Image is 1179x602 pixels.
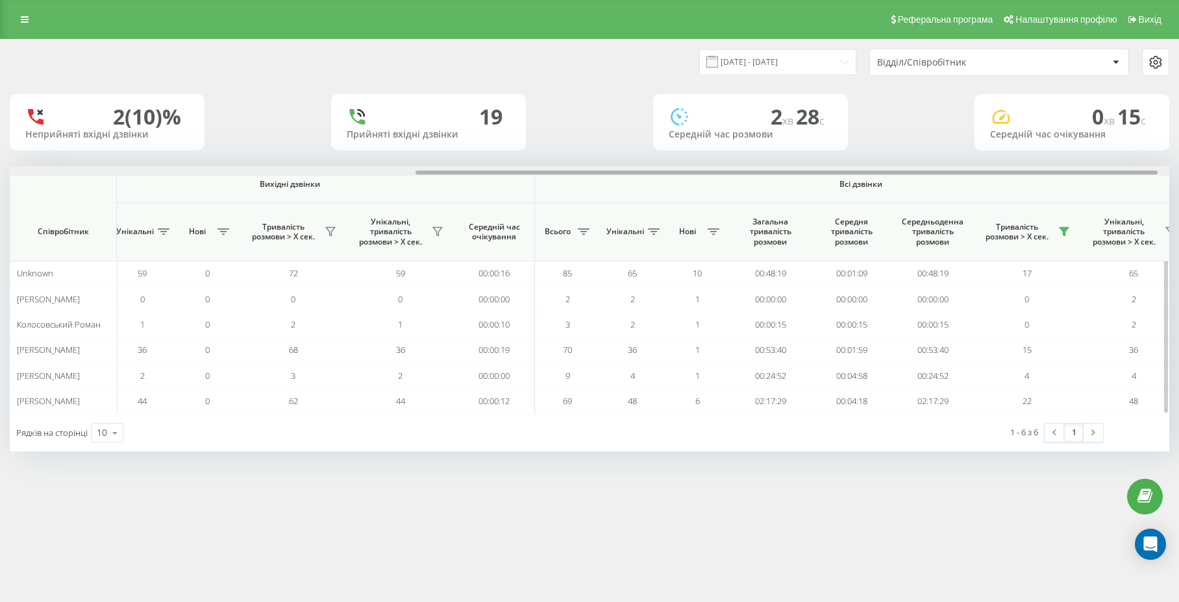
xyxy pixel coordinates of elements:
div: Відділ/Співробітник [877,57,1032,68]
span: 36 [1129,344,1138,355]
span: 1 [695,344,700,355]
td: 00:04:58 [811,363,892,388]
span: 65 [1129,267,1138,279]
span: 0 [1024,293,1029,305]
td: 00:24:52 [730,363,811,388]
span: 69 [563,395,572,407]
span: 44 [138,395,147,407]
span: Вихідні дзвінки [75,179,504,189]
td: 00:04:18 [811,389,892,414]
span: 1 [398,319,403,330]
span: 0 [140,293,145,305]
span: Унікальні, тривалість розмови > Х сек. [353,217,428,247]
td: 00:00:15 [892,312,973,337]
span: 48 [628,395,637,407]
span: 2 [630,293,635,305]
td: 00:00:12 [454,389,535,414]
span: 59 [138,267,147,279]
div: Прийняті вхідні дзвінки [347,129,510,140]
span: 1 [140,319,145,330]
span: Загальна тривалість розмови [739,217,801,247]
span: 59 [396,267,405,279]
span: Реферальна програма [898,14,993,25]
td: 00:00:00 [454,286,535,311]
td: 00:00:10 [454,312,535,337]
td: 02:17:29 [730,389,811,414]
span: Середня тривалість розмови [821,217,882,247]
span: 1 [695,293,700,305]
span: Колосовський Роман [17,319,101,330]
span: 44 [396,395,405,407]
span: 3 [565,319,570,330]
span: 2 [140,370,145,381]
span: Середньоденна тривалість розмови [902,217,963,247]
span: 0 [205,344,210,355]
span: 9 [565,370,570,381]
div: Середній час очікування [990,129,1154,140]
span: 36 [396,344,405,355]
span: 15 [1023,344,1032,355]
span: 0 [291,293,295,305]
span: 22 [1023,395,1032,407]
span: Середній час очікування [464,222,525,242]
span: 4 [1024,370,1029,381]
span: [PERSON_NAME] [17,293,80,305]
td: 00:00:00 [454,363,535,388]
td: 00:00:00 [811,286,892,311]
td: 00:48:19 [730,261,811,286]
span: 0 [205,267,210,279]
div: 19 [479,104,503,129]
span: 4 [630,370,635,381]
span: 65 [628,267,637,279]
span: 1 [695,370,700,381]
span: [PERSON_NAME] [17,370,80,381]
td: 00:00:16 [454,261,535,286]
span: 70 [563,344,572,355]
span: Нові [181,226,214,237]
td: 00:24:52 [892,363,973,388]
span: Тривалість розмови > Х сек. [980,222,1054,242]
td: 00:00:00 [892,286,973,311]
div: Open Intercom Messenger [1135,529,1166,560]
span: хв [782,114,796,128]
td: 00:01:09 [811,261,892,286]
td: 00:53:40 [730,337,811,363]
span: 36 [138,344,147,355]
div: Середній час розмови [669,129,832,140]
span: хв [1104,114,1117,128]
span: [PERSON_NAME] [17,395,80,407]
td: 00:00:15 [811,312,892,337]
span: 4 [1132,370,1136,381]
span: 48 [1129,395,1138,407]
span: Всі дзвінки [573,179,1148,189]
span: c [1141,114,1146,128]
td: 00:48:19 [892,261,973,286]
td: 00:53:40 [892,337,973,363]
a: 1 [1064,424,1084,442]
span: 3 [291,370,295,381]
td: 00:01:59 [811,337,892,363]
div: Неприйняті вхідні дзвінки [25,129,189,140]
span: 0 [205,293,210,305]
span: 2 [398,370,403,381]
span: 68 [289,344,298,355]
div: 10 [97,426,107,439]
span: Унікальні [606,226,644,237]
span: 0 [1024,319,1029,330]
span: 2 [291,319,295,330]
span: 0 [205,395,210,407]
span: 72 [289,267,298,279]
span: [PERSON_NAME] [17,344,80,355]
td: 02:17:29 [892,389,973,414]
span: 2 [565,293,570,305]
span: 36 [628,344,637,355]
span: Тривалість розмови > Х сек. [246,222,321,242]
span: 2 [630,319,635,330]
span: Співробітник [21,226,105,237]
span: Unknown [17,267,53,279]
span: Налаштування профілю [1015,14,1117,25]
span: 2 [1132,293,1136,305]
span: Всього [541,226,574,237]
span: 28 [796,102,825,130]
td: 00:00:15 [730,312,811,337]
